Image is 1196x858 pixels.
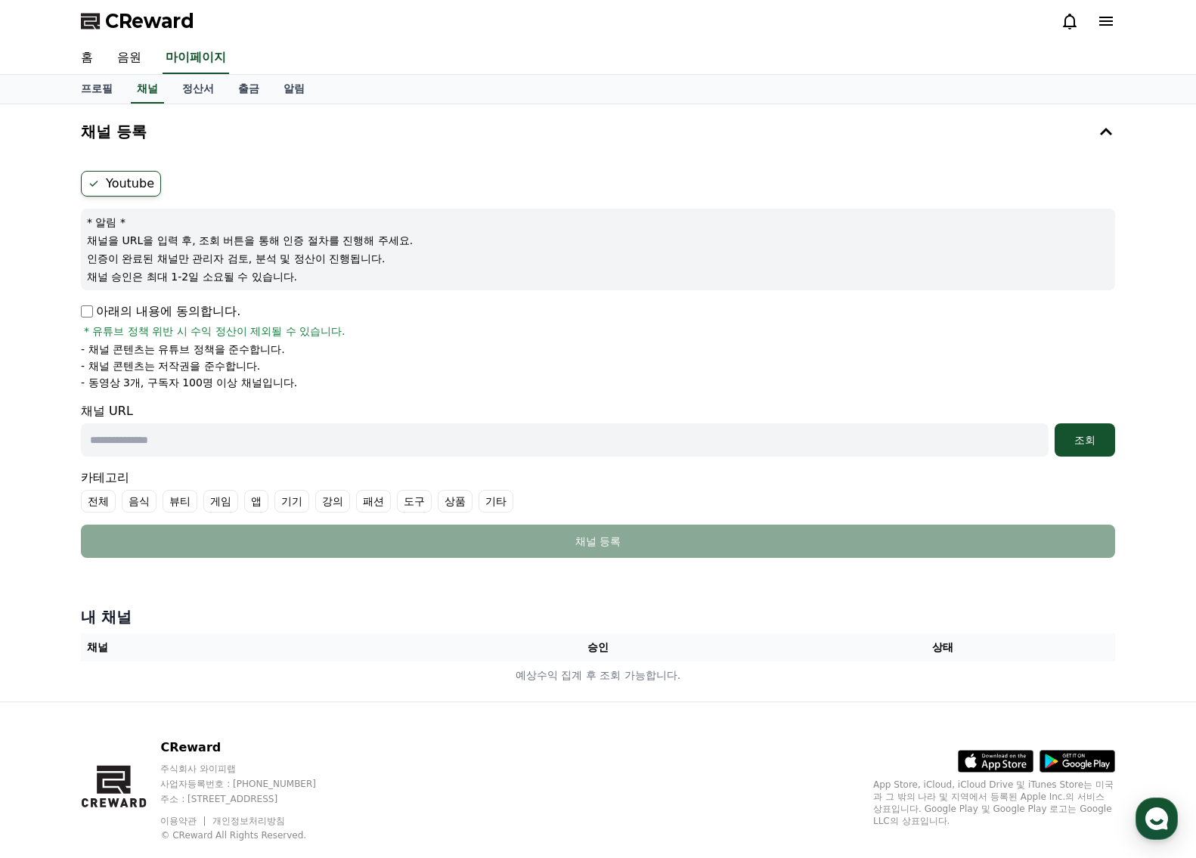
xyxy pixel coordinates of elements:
span: 홈 [48,502,57,514]
th: 승인 [426,633,770,661]
h4: 채널 등록 [81,123,147,140]
label: 기기 [274,490,309,513]
span: 설정 [234,502,252,514]
label: 전체 [81,490,116,513]
td: 예상수익 집계 후 조회 가능합니다. [81,661,1115,689]
div: 채널 등록 [111,534,1085,549]
label: 도구 [397,490,432,513]
div: 채널 URL [81,402,1115,457]
label: Youtube [81,171,161,197]
a: 알림 [271,75,317,104]
label: 게임 [203,490,238,513]
button: 조회 [1055,423,1115,457]
label: 상품 [438,490,473,513]
span: * 유튜브 정책 위반 시 수익 정산이 제외될 수 있습니다. [84,324,345,339]
label: 음식 [122,490,156,513]
a: 설정 [195,479,290,517]
button: 채널 등록 [75,110,1121,153]
a: 프로필 [69,75,125,104]
p: - 동영상 3개, 구독자 100명 이상 채널입니다. [81,375,297,390]
p: - 채널 콘텐츠는 유튜브 정책을 준수합니다. [81,342,285,357]
p: 채널을 URL을 입력 후, 조회 버튼을 통해 인증 절차를 진행해 주세요. [87,233,1109,248]
p: - 채널 콘텐츠는 저작권을 준수합니다. [81,358,260,373]
p: App Store, iCloud, iCloud Drive 및 iTunes Store는 미국과 그 밖의 나라 및 지역에서 등록된 Apple Inc.의 서비스 상표입니다. Goo... [873,779,1115,827]
label: 패션 [356,490,391,513]
a: 채널 [131,75,164,104]
label: 뷰티 [163,490,197,513]
a: 출금 [226,75,271,104]
a: 개인정보처리방침 [212,816,285,826]
p: 주소 : [STREET_ADDRESS] [160,793,345,805]
a: 홈 [5,479,100,517]
span: 대화 [138,503,156,515]
a: 이용약관 [160,816,208,826]
div: 카테고리 [81,469,1115,513]
th: 채널 [81,633,426,661]
p: 인증이 완료된 채널만 관리자 검토, 분석 및 정산이 진행됩니다. [87,251,1109,266]
label: 강의 [315,490,350,513]
button: 채널 등록 [81,525,1115,558]
label: 앱 [244,490,268,513]
p: © CReward All Rights Reserved. [160,829,345,841]
a: CReward [81,9,194,33]
span: CReward [105,9,194,33]
a: 정산서 [170,75,226,104]
a: 마이페이지 [163,42,229,74]
a: 홈 [69,42,105,74]
p: 아래의 내용에 동의합니다. [81,302,240,321]
p: 주식회사 와이피랩 [160,763,345,775]
label: 기타 [479,490,513,513]
p: CReward [160,739,345,757]
th: 상태 [770,633,1115,661]
p: 사업자등록번호 : [PHONE_NUMBER] [160,778,345,790]
a: 대화 [100,479,195,517]
a: 음원 [105,42,153,74]
h4: 내 채널 [81,606,1115,627]
p: 채널 승인은 최대 1-2일 소요될 수 있습니다. [87,269,1109,284]
div: 조회 [1061,432,1109,448]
